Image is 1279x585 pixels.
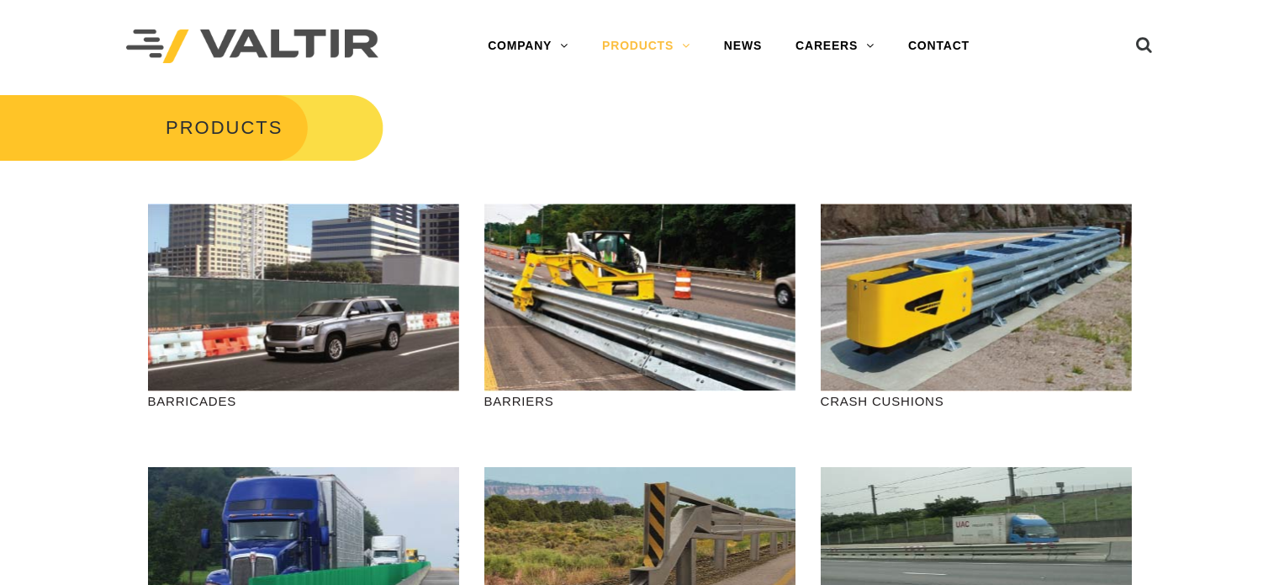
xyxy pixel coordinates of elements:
a: COMPANY [471,29,585,63]
p: BARRICADES [148,391,459,411]
a: CAREERS [779,29,891,63]
a: NEWS [707,29,779,63]
img: Valtir [126,29,378,64]
p: BARRIERS [484,391,795,411]
p: CRASH CUSHIONS [821,391,1132,411]
a: CONTACT [891,29,986,63]
a: PRODUCTS [585,29,707,63]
